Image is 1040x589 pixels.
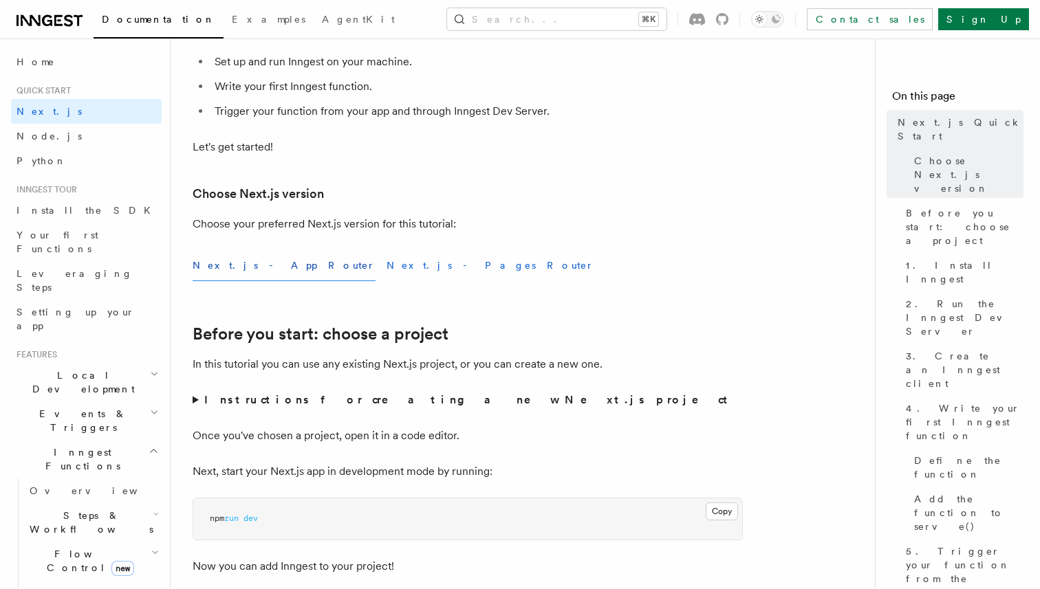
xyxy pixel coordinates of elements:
[807,8,933,30] a: Contact sales
[24,542,162,580] button: Flow Controlnew
[11,349,57,360] span: Features
[11,440,162,478] button: Inngest Functions
[11,85,71,96] span: Quick start
[24,547,151,575] span: Flow Control
[447,8,667,30] button: Search...⌘K
[11,445,149,473] span: Inngest Functions
[102,14,215,25] span: Documentation
[900,291,1023,344] a: 2. Run the Inngest Dev Server
[900,396,1023,448] a: 4. Write your first Inngest function
[232,14,305,25] span: Examples
[193,462,743,481] p: Next, start your Next.js app in development mode by running:
[314,4,403,37] a: AgentKit
[193,426,743,445] p: Once you've chosen a project, open it in a code editor.
[24,478,162,503] a: Overview
[900,201,1023,253] a: Before you start: choose a project
[30,485,171,496] span: Overview
[193,355,743,374] p: In this tutorial you can use any existing Next.js project, or you can create a new one.
[906,206,1023,247] span: Before you start: choose a project
[11,300,162,338] a: Setting up your app
[906,258,1023,286] span: 1. Install Inngest
[639,12,658,26] kbd: ⌘K
[11,99,162,124] a: Next.js
[11,368,150,396] span: Local Development
[914,154,1023,195] span: Choose Next.js version
[17,106,82,117] span: Next.js
[17,230,98,254] span: Your first Functions
[193,250,376,281] button: Next.js - App Router
[387,250,594,281] button: Next.js - Pages Router
[17,155,67,166] span: Python
[914,454,1023,481] span: Define the function
[892,88,1023,110] h4: On this page
[906,401,1023,443] span: 4. Write your first Inngest function
[17,268,133,293] span: Leveraging Steps
[94,4,224,38] a: Documentation
[892,110,1023,148] a: Next.js Quick Start
[900,253,1023,291] a: 1. Install Inngest
[322,14,395,25] span: AgentKit
[938,8,1029,30] a: Sign Up
[193,214,743,234] p: Choose your preferred Next.js version for this tutorial:
[193,184,324,203] a: Choose Next.js version
[210,52,743,71] li: Set up and run Inngest on your machine.
[210,77,743,96] li: Write your first Inngest function.
[11,401,162,440] button: Events & Triggers
[11,124,162,148] a: Node.js
[24,503,162,542] button: Steps & Workflows
[914,492,1023,533] span: Add the function to serve()
[751,11,784,27] button: Toggle dark mode
[706,502,738,520] button: Copy
[11,261,162,300] a: Leveraging Steps
[111,561,134,576] span: new
[24,509,153,536] span: Steps & Workflows
[243,513,258,523] span: dev
[11,363,162,401] button: Local Development
[11,49,162,74] a: Home
[210,102,743,121] li: Trigger your function from your app and through Inngest Dev Server.
[224,513,239,523] span: run
[193,137,743,157] p: Let's get started!
[11,184,77,195] span: Inngest tour
[909,487,1023,539] a: Add the function to serve()
[906,297,1023,338] span: 2. Run the Inngest Dev Server
[11,223,162,261] a: Your first Functions
[17,55,55,69] span: Home
[193,390,743,410] summary: Instructions for creating a new Next.js project
[204,393,733,406] strong: Instructions for creating a new Next.js project
[17,205,159,216] span: Install the SDK
[17,307,135,331] span: Setting up your app
[224,4,314,37] a: Examples
[900,344,1023,396] a: 3. Create an Inngest client
[193,324,448,344] a: Before you start: choose a project
[909,148,1023,201] a: Choose Next.js version
[11,407,150,434] span: Events & Triggers
[906,349,1023,390] span: 3. Create an Inngest client
[898,115,1023,143] span: Next.js Quick Start
[17,131,82,142] span: Node.js
[11,198,162,223] a: Install the SDK
[909,448,1023,487] a: Define the function
[11,148,162,173] a: Python
[210,513,224,523] span: npm
[193,557,743,576] p: Now you can add Inngest to your project!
